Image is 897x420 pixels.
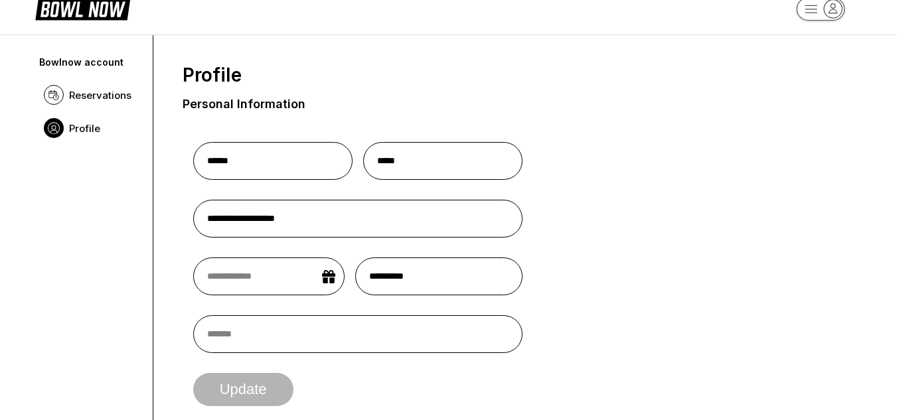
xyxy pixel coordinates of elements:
div: Personal Information [183,97,305,111]
a: Profile [37,111,142,145]
span: Profile [183,64,242,86]
span: Reservations [69,89,131,102]
a: Reservations [37,78,142,111]
div: Bowlnow account [39,56,140,68]
span: Profile [69,122,100,135]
